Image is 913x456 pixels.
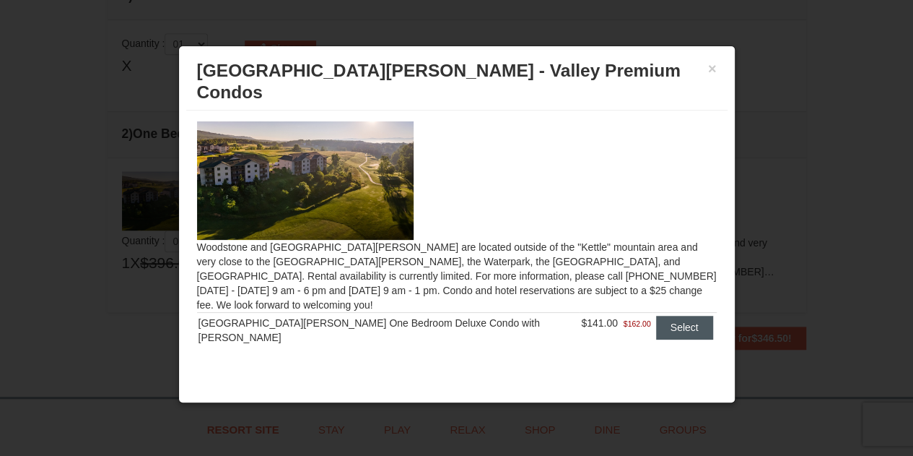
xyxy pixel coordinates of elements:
[198,316,579,345] div: [GEOGRAPHIC_DATA][PERSON_NAME] One Bedroom Deluxe Condo with [PERSON_NAME]
[186,111,728,373] div: Woodstone and [GEOGRAPHIC_DATA][PERSON_NAME] are located outside of the "Kettle" mountain area an...
[656,316,713,339] button: Select
[197,121,414,240] img: 19219041-4-ec11c166.jpg
[708,61,717,76] button: ×
[581,317,618,329] span: $141.00
[624,317,651,331] span: $162.00
[197,61,681,102] span: [GEOGRAPHIC_DATA][PERSON_NAME] - Valley Premium Condos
